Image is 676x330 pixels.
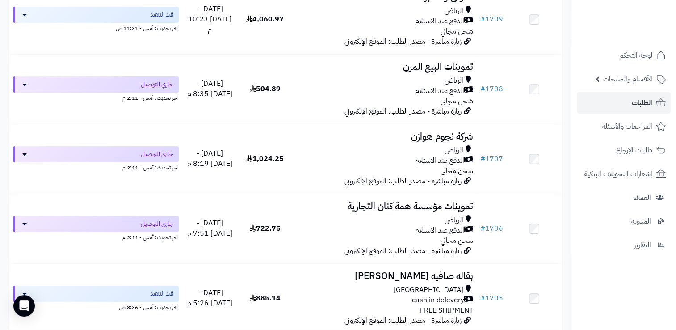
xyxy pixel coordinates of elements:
span: الدفع عند الاستلام [415,156,464,166]
a: #1707 [480,153,503,164]
div: اخر تحديث: أمس - 8:36 ص [13,302,179,311]
span: 1,024.25 [246,153,284,164]
span: زيارة مباشرة - مصدر الطلب: الموقع الإلكتروني [344,245,461,256]
span: زيارة مباشرة - مصدر الطلب: الموقع الإلكتروني [344,176,461,186]
a: العملاء [577,187,671,208]
span: [DATE] - [DATE] 7:51 م [187,218,232,239]
a: المراجعات والأسئلة [577,116,671,137]
span: [GEOGRAPHIC_DATA] [393,285,463,295]
span: الدفع عند الاستلام [415,16,464,26]
span: FREE SHIPMENT [420,305,473,316]
span: # [480,293,485,304]
a: #1709 [480,14,503,25]
span: شحن مجاني [440,26,473,37]
a: الطلبات [577,92,671,114]
span: [DATE] - [DATE] 10:23 م [188,4,231,35]
span: جاري التوصيل [141,220,173,228]
span: قيد التنفيذ [150,289,173,298]
span: الرياض [444,6,463,16]
span: 504.89 [250,84,281,94]
span: 4,060.97 [246,14,284,25]
a: #1708 [480,84,503,94]
span: # [480,153,485,164]
span: # [480,84,485,94]
span: 885.14 [250,293,281,304]
div: اخر تحديث: أمس - 11:31 ص [13,23,179,32]
span: العملاء [634,191,651,204]
span: شحن مجاني [440,96,473,106]
span: شحن مجاني [440,235,473,246]
span: جاري التوصيل [141,80,173,89]
span: # [480,223,485,234]
span: [DATE] - [DATE] 8:19 م [187,148,232,169]
div: اخر تحديث: أمس - 2:11 م [13,162,179,172]
h3: تموينات مؤسسة همة كنان التجارية [296,201,473,212]
a: إشعارات التحويلات البنكية [577,163,671,185]
span: الطلبات [632,97,652,109]
span: الرياض [444,215,463,225]
span: الدفع عند الاستلام [415,86,464,96]
a: #1706 [480,223,503,234]
a: طلبات الإرجاع [577,140,671,161]
div: اخر تحديث: أمس - 2:11 م [13,93,179,102]
div: Open Intercom Messenger [13,295,35,317]
span: المراجعات والأسئلة [602,120,652,133]
span: إشعارات التحويلات البنكية [584,168,652,180]
span: الرياض [444,76,463,86]
span: زيارة مباشرة - مصدر الطلب: الموقع الإلكتروني [344,36,461,47]
span: جاري التوصيل [141,150,173,159]
h3: بقاله صافيه [PERSON_NAME] [296,271,473,281]
span: لوحة التحكم [619,49,652,62]
span: # [480,14,485,25]
div: اخر تحديث: أمس - 2:11 م [13,232,179,241]
span: زيارة مباشرة - مصدر الطلب: الموقع الإلكتروني [344,315,461,326]
span: cash in delevery [411,295,464,305]
a: #1705 [480,293,503,304]
a: التقارير [577,234,671,256]
span: [DATE] - [DATE] 8:35 م [187,78,232,99]
span: [DATE] - [DATE] 5:26 م [187,288,232,309]
span: 722.75 [250,223,281,234]
span: الرياض [444,145,463,156]
h3: تموينات البيع المرن [296,62,473,72]
img: logo-2.png [615,7,668,25]
h3: شركة نجوم هوازن [296,131,473,142]
span: الأقسام والمنتجات [603,73,652,85]
span: زيارة مباشرة - مصدر الطلب: الموقع الإلكتروني [344,106,461,117]
span: التقارير [634,239,651,251]
a: المدونة [577,211,671,232]
span: قيد التنفيذ [150,10,173,19]
span: شحن مجاني [440,165,473,176]
span: الدفع عند الاستلام [415,225,464,236]
a: لوحة التحكم [577,45,671,66]
span: طلبات الإرجاع [616,144,652,157]
span: المدونة [631,215,651,228]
